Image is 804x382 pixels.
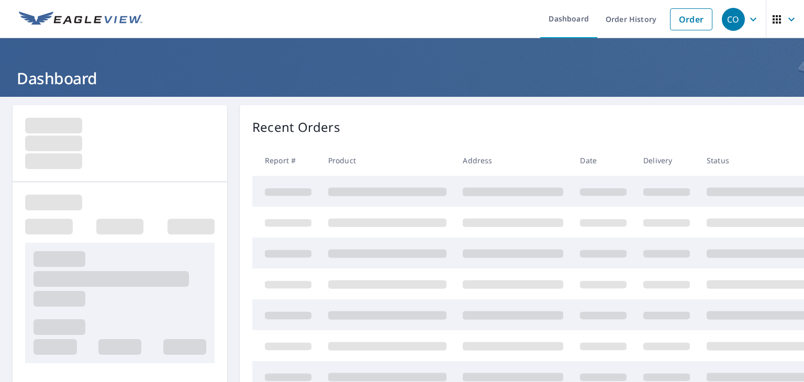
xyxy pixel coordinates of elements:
th: Delivery [635,145,698,176]
th: Product [320,145,455,176]
th: Date [572,145,635,176]
p: Recent Orders [252,118,340,137]
div: CO [722,8,745,31]
img: EV Logo [19,12,142,27]
th: Report # [252,145,320,176]
th: Address [454,145,572,176]
h1: Dashboard [13,68,791,89]
a: Order [670,8,712,30]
